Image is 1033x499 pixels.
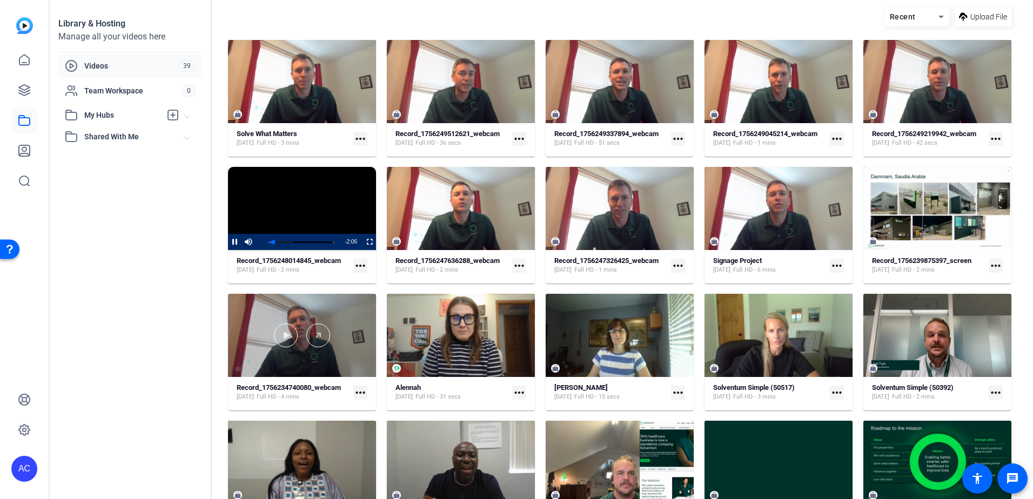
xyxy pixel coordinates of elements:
mat-icon: more_horiz [353,132,367,146]
mat-icon: more_horiz [830,386,844,400]
div: Library & Hosting [58,17,202,30]
span: [DATE] [237,266,254,274]
a: Record_1756249337894_webcam[DATE]Full HD - 51 secs [554,130,667,147]
mat-icon: more_horiz [512,386,526,400]
strong: Record_1756249045214_webcam [713,130,817,138]
span: Full HD - 3 mins [257,139,299,147]
div: Video Player [228,167,376,250]
mat-icon: more_horiz [353,386,367,400]
mat-icon: message [1006,472,1019,485]
span: Full HD - 1 mins [574,266,617,274]
span: 2:06 [347,239,357,245]
button: Fullscreen [363,234,376,250]
span: [DATE] [872,393,889,401]
span: Shared With Me [84,131,185,143]
strong: Record_1756249337894_webcam [554,130,659,138]
span: Full HD - 4 mins [257,393,299,401]
strong: Record_1756249219942_webcam [872,130,976,138]
span: Full HD - 31 secs [415,393,461,401]
mat-expansion-panel-header: My Hubs [58,104,202,126]
mat-icon: more_horiz [512,259,526,273]
a: Signage Project[DATE]Full HD - 6 mins [713,257,826,274]
span: Full HD - 3 mins [733,393,776,401]
mat-icon: more_horiz [512,132,526,146]
mat-icon: more_horiz [989,386,1003,400]
strong: Alennah [395,383,421,392]
span: [DATE] [237,139,254,147]
span: [DATE] [872,266,889,274]
button: Mute [242,234,255,250]
mat-icon: more_horiz [353,259,367,273]
span: Full HD - 42 secs [892,139,937,147]
span: Full HD - 15 secs [574,393,620,401]
span: [DATE] [713,393,730,401]
span: Recent [890,12,916,21]
span: Team Workspace [84,85,182,96]
mat-icon: more_horiz [989,259,1003,273]
span: Full HD - 2 mins [415,266,458,274]
span: 39 [178,60,196,72]
span: My Hubs [84,110,161,121]
span: [DATE] [395,139,413,147]
strong: Solventum Simple (50392) [872,383,954,392]
span: Videos [84,60,178,71]
strong: Record_1756248014845_webcam [237,257,341,265]
a: Solventum Simple (50392)[DATE]Full HD - 2 mins [872,383,984,401]
a: Record_1756247326425_webcam[DATE]Full HD - 1 mins [554,257,667,274]
span: Full HD - 51 secs [574,139,620,147]
a: Solventum Simple (50517)[DATE]Full HD - 3 mins [713,383,826,401]
mat-icon: accessibility [971,472,984,485]
strong: Record_1756247326425_webcam [554,257,659,265]
a: Record_1756234740080_webcam[DATE]Full HD - 4 mins [237,383,349,401]
a: Record_1756249219942_webcam[DATE]Full HD - 42 secs [872,130,984,147]
button: Upload File [955,7,1011,26]
a: Record_1756248014845_webcam[DATE]Full HD - 2 mins [237,257,349,274]
span: [DATE] [237,393,254,401]
span: [DATE] [872,139,889,147]
span: [DATE] [554,266,572,274]
div: Manage all your videos here [58,30,202,43]
img: blue-gradient.svg [16,17,33,34]
div: Progress Bar [269,241,334,243]
mat-icon: more_horiz [989,132,1003,146]
mat-icon: more_horiz [830,259,844,273]
span: Full HD - 6 mins [733,266,776,274]
span: Upload File [970,11,1007,23]
strong: Record_1756234740080_webcam [237,383,341,392]
span: [DATE] [713,266,730,274]
span: Full HD - 36 secs [415,139,461,147]
span: - [345,239,346,245]
mat-icon: more_horiz [671,259,685,273]
a: Record_1756249512621_webcam[DATE]Full HD - 36 secs [395,130,508,147]
a: Solve What Matters[DATE]Full HD - 3 mins [237,130,349,147]
strong: Solventum Simple (50517) [713,383,795,392]
mat-icon: more_horiz [830,132,844,146]
span: Full HD - 2 mins [892,393,935,401]
div: AC [11,456,37,482]
a: Record_1756249045214_webcam[DATE]Full HD - 1 mins [713,130,826,147]
a: [PERSON_NAME][DATE]Full HD - 15 secs [554,383,667,401]
a: Record_1756247636288_webcam[DATE]Full HD - 2 mins [395,257,508,274]
strong: Record_1756247636288_webcam [395,257,500,265]
span: Full HD - 1 mins [733,139,776,147]
mat-expansion-panel-header: Shared With Me [58,126,202,147]
span: [DATE] [554,139,572,147]
a: Alennah[DATE]Full HD - 31 secs [395,383,508,401]
span: Full HD - 2 mins [892,266,935,274]
span: 0 [182,85,196,97]
strong: [PERSON_NAME] [554,383,608,392]
a: Record_1756239875397_screen[DATE]Full HD - 2 mins [872,257,984,274]
span: [DATE] [713,139,730,147]
span: [DATE] [554,393,572,401]
span: [DATE] [395,393,413,401]
span: Full HD - 2 mins [257,266,299,274]
span: [DATE] [395,266,413,274]
strong: Solve What Matters [237,130,297,138]
button: Pause [228,234,242,250]
strong: Signage Project [713,257,762,265]
mat-icon: more_horiz [671,132,685,146]
mat-icon: more_horiz [671,386,685,400]
strong: Record_1756239875397_screen [872,257,971,265]
strong: Record_1756249512621_webcam [395,130,500,138]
